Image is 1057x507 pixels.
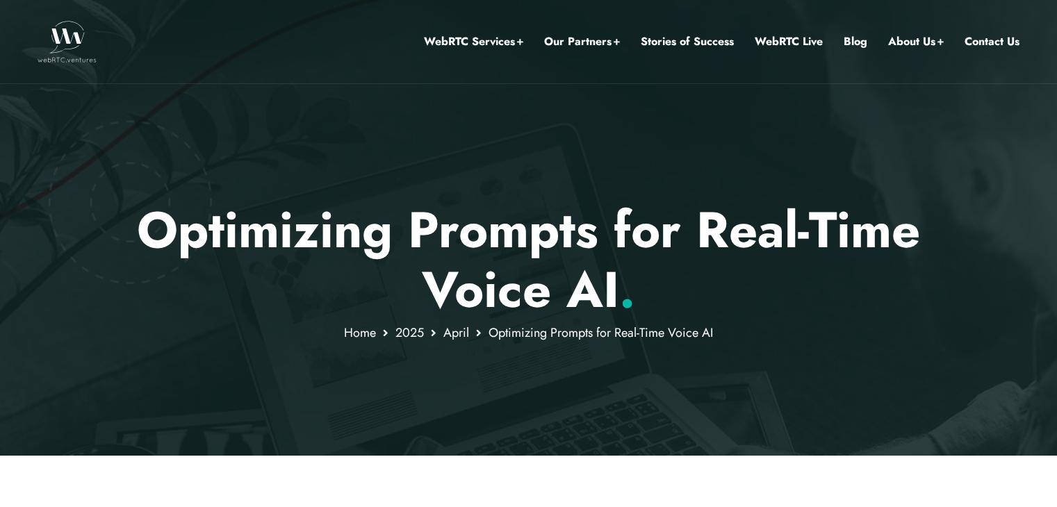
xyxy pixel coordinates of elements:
[38,21,97,63] img: WebRTC.ventures
[489,324,713,342] span: Optimizing Prompts for Real-Time Voice AI
[641,33,734,51] a: Stories of Success
[344,324,376,342] a: Home
[619,253,635,326] span: .
[544,33,620,51] a: Our Partners
[965,33,1019,51] a: Contact Us
[122,200,935,320] p: Optimizing Prompts for Real-Time Voice AI
[395,324,424,342] a: 2025
[443,324,469,342] a: April
[424,33,523,51] a: WebRTC Services
[755,33,823,51] a: WebRTC Live
[888,33,944,51] a: About Us
[844,33,867,51] a: Blog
